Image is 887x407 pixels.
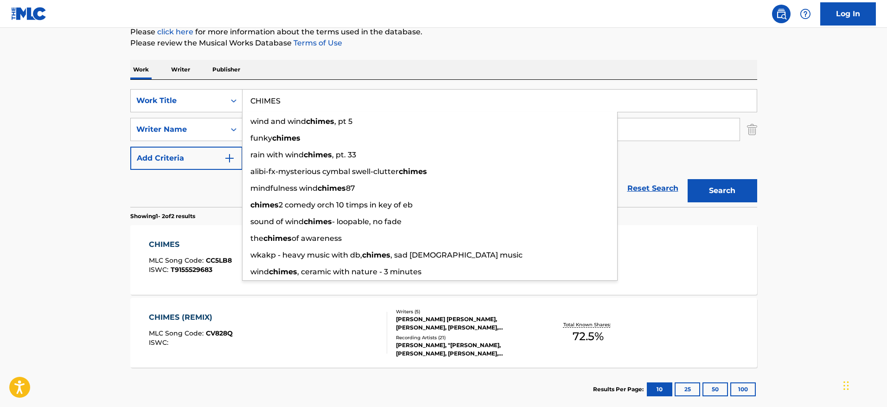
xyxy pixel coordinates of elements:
iframe: Chat Widget [841,362,887,407]
p: Publisher [210,60,243,79]
span: wind [250,267,269,276]
span: , ceramic with nature - 3 minutes [297,267,421,276]
span: of awareness [292,234,342,243]
img: Delete Criterion [747,118,757,141]
a: Log In [820,2,876,26]
span: CC5LB8 [206,256,232,265]
span: - loopable, no fade [332,217,402,226]
a: click here [157,27,193,36]
strong: chimes [362,251,390,259]
span: MLC Song Code : [149,256,206,265]
strong: chimes [304,150,332,159]
span: the [250,234,263,243]
span: , pt 5 [334,117,352,126]
button: 100 [730,382,756,396]
span: funky [250,134,272,142]
button: 50 [702,382,728,396]
strong: chimes [250,200,279,209]
a: CHIMESMLC Song Code:CC5LB8ISWC:T9155529683Writers (5)[PERSON_NAME] [PERSON_NAME], [PERSON_NAME], ... [130,225,757,295]
button: Add Criteria [130,147,242,170]
div: Writer Name [136,124,220,135]
p: Showing 1 - 2 of 2 results [130,212,195,220]
strong: chimes [399,167,427,176]
p: Please for more information about the terms used in the database. [130,26,757,38]
strong: chimes [318,184,346,193]
span: sound of wind [250,217,304,226]
div: Drag [843,372,849,400]
div: Recording Artists ( 21 ) [396,334,536,341]
a: CHIMES (REMIX)MLC Song Code:CV828QISWC:Writers (5)[PERSON_NAME] [PERSON_NAME], [PERSON_NAME], [PE... [130,298,757,368]
form: Search Form [130,89,757,207]
span: wind and wind [250,117,306,126]
button: 25 [675,382,700,396]
strong: chimes [272,134,300,142]
div: Work Title [136,95,220,106]
div: CHIMES (REMIX) [149,312,233,323]
p: Results Per Page: [593,385,646,394]
button: 10 [647,382,672,396]
span: rain with wind [250,150,304,159]
p: Please review the Musical Works Database [130,38,757,49]
a: Reset Search [623,178,683,199]
a: Terms of Use [292,39,342,47]
div: CHIMES [149,239,232,250]
span: , pt. 33 [332,150,356,159]
strong: chimes [269,267,297,276]
span: 72.5 % [573,328,604,345]
span: mindfulness wind [250,184,318,193]
span: alibi-fx-mysterious cymbal swell-clutter [250,167,399,176]
strong: chimes [304,217,332,226]
img: 9d2ae6d4665cec9f34b9.svg [224,153,235,164]
div: Help [796,5,815,23]
div: [PERSON_NAME] [PERSON_NAME], [PERSON_NAME], [PERSON_NAME], [PERSON_NAME], [PERSON_NAME] [PERSON_N... [396,315,536,332]
span: , sad [DEMOGRAPHIC_DATA] music [390,251,523,259]
span: 2 comedy orch 10 timps in key of eb [279,200,413,209]
img: MLC Logo [11,7,47,20]
p: Work [130,60,152,79]
span: MLC Song Code : [149,329,206,337]
span: wkakp - heavy music with db, [250,251,362,259]
a: Public Search [772,5,791,23]
span: ISWC : [149,265,171,274]
span: CV828Q [206,329,233,337]
img: search [776,8,787,19]
span: ISWC : [149,338,171,347]
strong: chimes [306,117,334,126]
p: Total Known Shares: [563,321,613,328]
div: [PERSON_NAME], "[PERSON_NAME], [PERSON_NAME], [PERSON_NAME], [PERSON_NAME], [PERSON_NAME][US_STAT... [396,341,536,358]
div: Writers ( 5 ) [396,308,536,315]
button: Search [688,179,757,202]
span: 87 [346,184,355,193]
span: T9155529683 [171,265,212,274]
p: Writer [168,60,193,79]
strong: chimes [263,234,292,243]
img: help [800,8,811,19]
